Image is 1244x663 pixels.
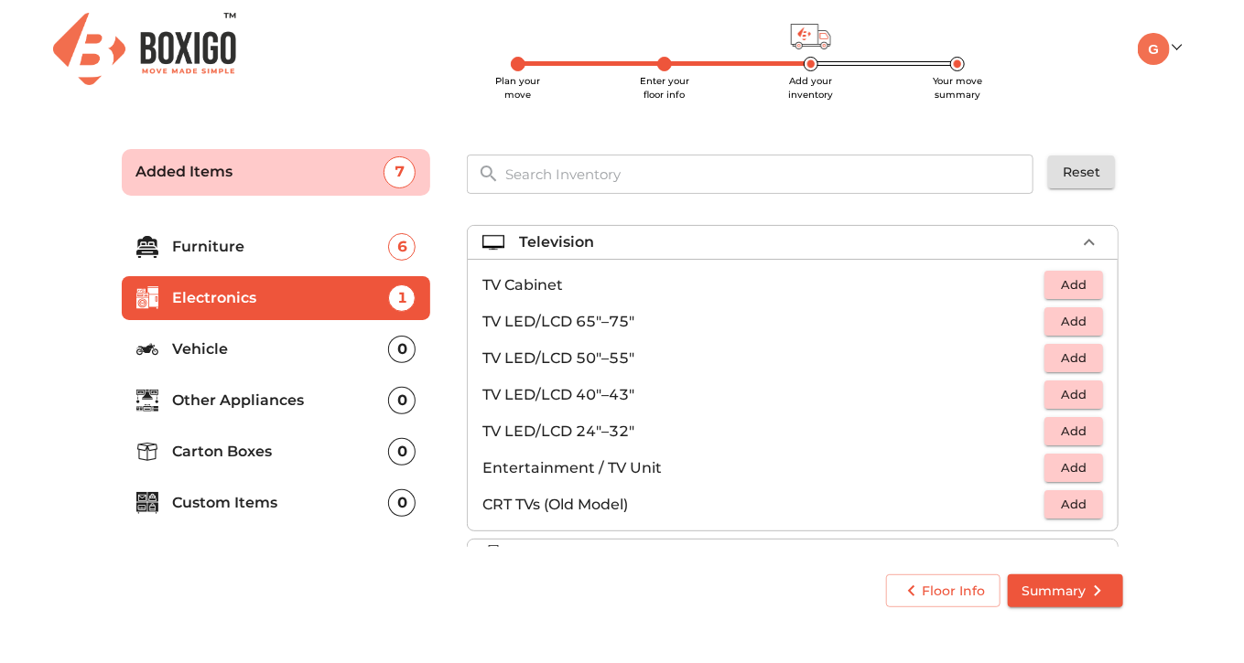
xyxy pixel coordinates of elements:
[388,233,416,261] div: 6
[482,421,1044,443] p: TV LED/LCD 24"–32"
[1054,457,1094,478] span: Add
[1063,161,1100,184] span: Reset
[173,390,389,412] p: Other Appliances
[173,236,389,258] p: Furniture
[901,580,986,603] span: Floor Info
[1054,274,1094,295] span: Add
[1054,384,1094,405] span: Add
[482,384,1044,406] p: TV LED/LCD 40"–43"
[496,75,541,101] span: Plan your move
[482,311,1044,333] p: TV LED/LCD 65"–75"
[1022,580,1109,603] span: Summary
[1044,307,1103,336] button: Add
[1044,380,1103,409] button: Add
[1054,348,1094,369] span: Add
[173,492,389,514] p: Custom Items
[933,75,982,101] span: Your move summary
[494,155,1046,194] input: Search Inventory
[173,441,389,463] p: Carton Boxes
[1054,494,1094,515] span: Add
[482,274,1044,296] p: TV Cabinet
[136,161,384,183] p: Added Items
[384,156,416,188] div: 7
[1044,454,1103,482] button: Add
[1044,271,1103,299] button: Add
[886,574,1001,608] button: Floor Info
[519,231,594,253] p: Television
[1048,155,1115,189] button: Reset
[1044,490,1103,519] button: Add
[519,545,611,567] p: Refrigerator
[388,336,416,363] div: 0
[173,287,389,309] p: Electronics
[1044,344,1103,372] button: Add
[53,13,236,85] img: Boxigo
[482,545,504,567] img: refrigerator
[789,75,834,101] span: Add your inventory
[482,494,1044,516] p: CRT TVs (Old Model)
[482,231,504,253] img: television
[1044,417,1103,445] button: Add
[388,387,416,414] div: 0
[388,489,416,517] div: 0
[1054,421,1094,442] span: Add
[173,338,389,360] p: Vehicle
[388,438,416,465] div: 0
[640,75,689,101] span: Enter your floor info
[388,284,416,312] div: 1
[482,348,1044,369] p: TV LED/LCD 50"–55"
[1054,311,1094,332] span: Add
[1008,574,1123,608] button: Summary
[482,457,1044,479] p: Entertainment / TV Unit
